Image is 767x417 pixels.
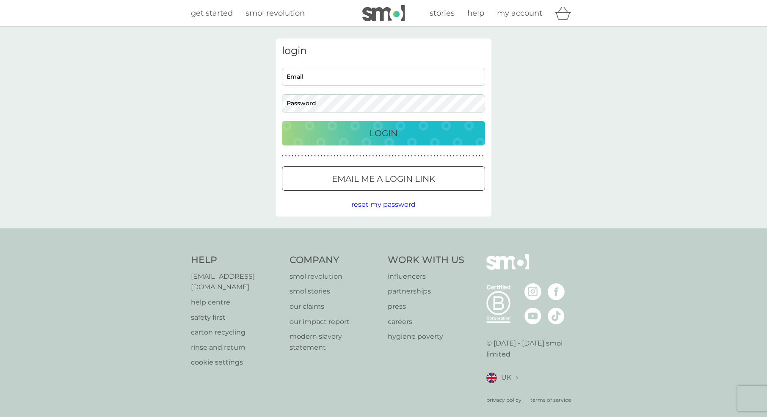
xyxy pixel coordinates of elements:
a: hygiene poverty [388,331,464,342]
a: terms of service [530,396,571,404]
a: [EMAIL_ADDRESS][DOMAIN_NAME] [191,271,281,293]
p: ● [466,154,468,158]
p: ● [389,154,390,158]
p: ● [472,154,474,158]
p: ● [382,154,383,158]
p: ● [414,154,416,158]
p: ● [301,154,303,158]
p: ● [372,154,374,158]
p: ● [308,154,309,158]
p: ● [450,154,452,158]
a: press [388,301,464,312]
span: my account [497,8,542,18]
a: partnerships [388,286,464,297]
a: smol revolution [290,271,380,282]
p: ● [424,154,426,158]
p: cookie settings [191,357,281,368]
a: our impact report [290,316,380,327]
span: smol revolution [246,8,305,18]
h4: Work With Us [388,254,464,267]
img: UK flag [486,373,497,383]
a: our claims [290,301,380,312]
p: ● [437,154,439,158]
p: ● [369,154,371,158]
p: ● [330,154,332,158]
p: ● [482,154,484,158]
h3: login [282,45,485,57]
p: ● [395,154,397,158]
p: ● [347,154,348,158]
p: ● [356,154,358,158]
a: privacy policy [486,396,521,404]
p: ● [447,154,448,158]
img: visit the smol Instagram page [524,283,541,300]
p: ● [476,154,477,158]
p: ● [327,154,329,158]
a: modern slavery statement [290,331,380,353]
p: ● [359,154,361,158]
a: smol stories [290,286,380,297]
p: ● [453,154,455,158]
p: ● [321,154,323,158]
p: ● [443,154,445,158]
p: ● [350,154,351,158]
a: my account [497,7,542,19]
p: ● [459,154,461,158]
p: ● [285,154,287,158]
p: ● [375,154,377,158]
p: ● [463,154,464,158]
a: safety first [191,312,281,323]
p: ● [353,154,355,158]
p: ● [288,154,290,158]
p: ● [340,154,342,158]
span: get started [191,8,233,18]
p: ● [401,154,403,158]
p: ● [298,154,300,158]
p: ● [317,154,319,158]
h4: Company [290,254,380,267]
span: stories [430,8,455,18]
button: reset my password [351,199,416,210]
span: reset my password [351,200,416,208]
p: ● [479,154,480,158]
p: ● [366,154,367,158]
p: ● [385,154,387,158]
img: select a new location [516,376,518,380]
a: help centre [191,297,281,308]
p: ● [314,154,316,158]
a: rinse and return [191,342,281,353]
p: ● [304,154,306,158]
p: © [DATE] - [DATE] smol limited [486,338,577,359]
span: help [467,8,484,18]
a: influencers [388,271,464,282]
p: ● [398,154,400,158]
p: ● [411,154,413,158]
h4: Help [191,254,281,267]
a: smol revolution [246,7,305,19]
p: ● [430,154,432,158]
a: carton recycling [191,327,281,338]
p: ● [433,154,435,158]
p: ● [405,154,406,158]
span: UK [501,372,511,383]
p: ● [427,154,429,158]
div: basket [555,5,576,22]
a: careers [388,316,464,327]
p: ● [343,154,345,158]
p: ● [379,154,381,158]
img: smol [486,254,529,283]
p: ● [324,154,326,158]
p: ● [469,154,471,158]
